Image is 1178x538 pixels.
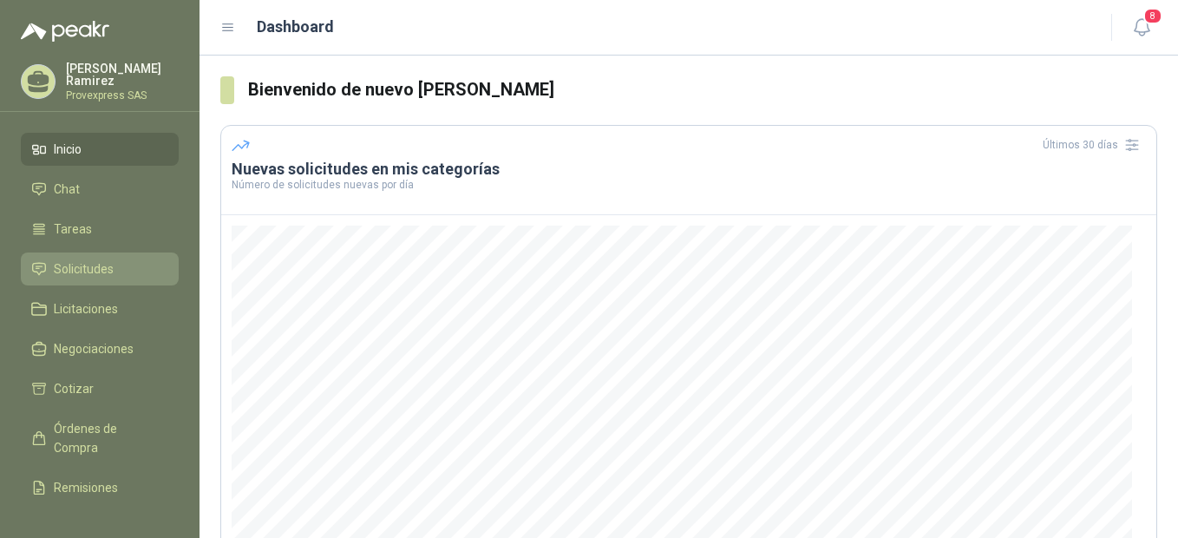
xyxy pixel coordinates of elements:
[66,62,179,87] p: [PERSON_NAME] Ramirez
[1043,131,1146,159] div: Últimos 30 días
[232,159,1146,180] h3: Nuevas solicitudes en mis categorías
[54,379,94,398] span: Cotizar
[66,90,179,101] p: Provexpress SAS
[54,299,118,318] span: Licitaciones
[54,478,118,497] span: Remisiones
[21,372,179,405] a: Cotizar
[21,213,179,246] a: Tareas
[54,339,134,358] span: Negociaciones
[21,173,179,206] a: Chat
[21,332,179,365] a: Negociaciones
[248,76,1157,103] h3: Bienvenido de nuevo [PERSON_NAME]
[54,220,92,239] span: Tareas
[54,419,162,457] span: Órdenes de Compra
[21,471,179,504] a: Remisiones
[21,253,179,285] a: Solicitudes
[54,180,80,199] span: Chat
[1143,8,1162,24] span: 8
[54,140,82,159] span: Inicio
[232,180,1146,190] p: Número de solicitudes nuevas por día
[21,292,179,325] a: Licitaciones
[21,133,179,166] a: Inicio
[54,259,114,279] span: Solicitudes
[21,412,179,464] a: Órdenes de Compra
[21,21,109,42] img: Logo peakr
[1126,12,1157,43] button: 8
[257,15,334,39] h1: Dashboard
